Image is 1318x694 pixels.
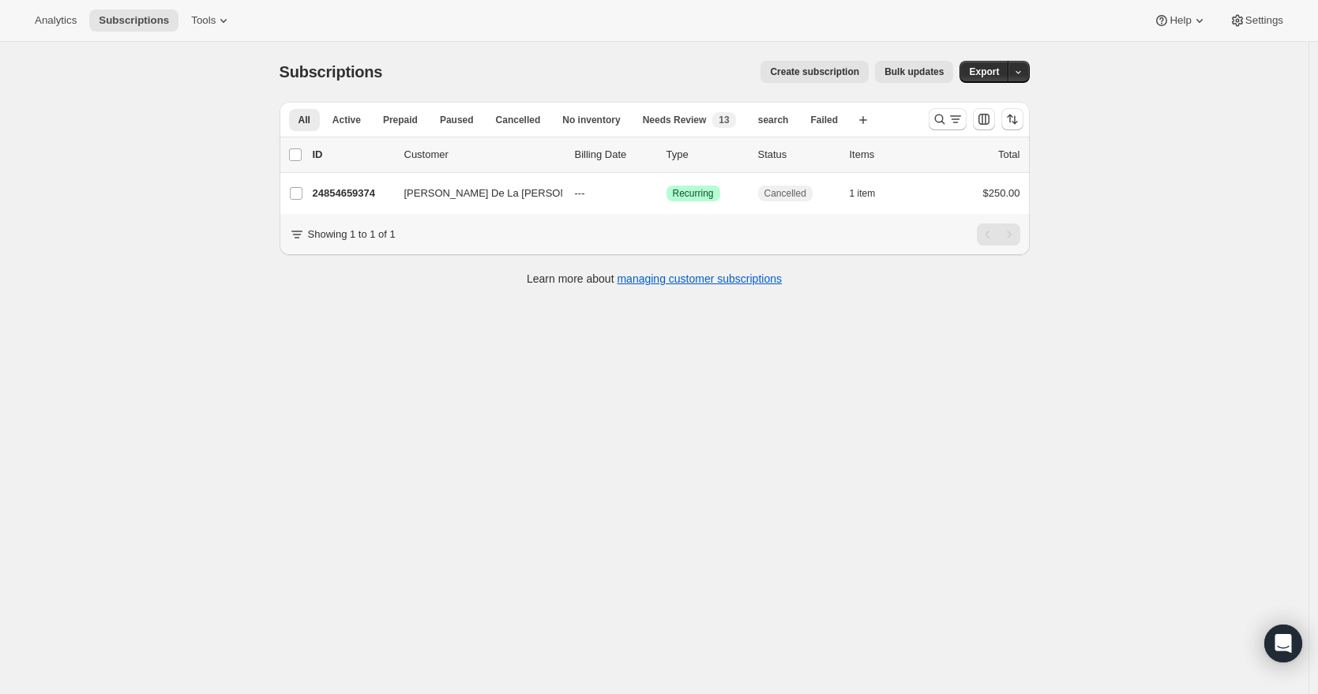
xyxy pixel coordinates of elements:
div: Open Intercom Messenger [1264,625,1302,662]
span: Subscriptions [280,63,383,81]
span: Prepaid [383,114,418,126]
span: [PERSON_NAME] De La [PERSON_NAME], Jr. [404,186,623,201]
button: [PERSON_NAME] De La [PERSON_NAME], Jr. [395,181,553,206]
span: search [758,114,789,126]
p: 24854659374 [313,186,392,201]
span: Analytics [35,14,77,27]
span: Active [332,114,361,126]
nav: Pagination [977,223,1020,246]
button: Search and filter results [929,108,967,130]
button: Settings [1220,9,1293,32]
span: 13 [719,114,729,126]
span: Cancelled [496,114,541,126]
button: Create subscription [760,61,869,83]
button: Create new view [851,109,876,131]
button: Help [1144,9,1216,32]
div: Type [667,147,745,163]
span: Export [969,66,999,78]
span: Settings [1245,14,1283,27]
span: Needs Review [643,114,707,126]
span: Failed [810,114,838,126]
span: Bulk updates [884,66,944,78]
div: IDCustomerBilling DateTypeStatusItemsTotal [313,147,1020,163]
p: ID [313,147,392,163]
span: Paused [440,114,474,126]
span: Cancelled [764,187,806,200]
div: Items [850,147,929,163]
span: Help [1170,14,1191,27]
p: Total [998,147,1019,163]
button: Subscriptions [89,9,178,32]
span: $250.00 [983,187,1020,199]
p: Status [758,147,837,163]
button: Analytics [25,9,86,32]
a: managing customer subscriptions [617,272,782,285]
span: No inventory [562,114,620,126]
p: Customer [404,147,562,163]
span: Recurring [673,187,714,200]
button: Export [959,61,1008,83]
div: 24854659374[PERSON_NAME] De La [PERSON_NAME], Jr.---SuccessRecurringCancelled1 item$250.00 [313,182,1020,204]
span: 1 item [850,187,876,200]
span: Subscriptions [99,14,169,27]
button: Sort the results [1001,108,1023,130]
button: 1 item [850,182,893,204]
button: Tools [182,9,241,32]
button: Bulk updates [875,61,953,83]
span: Tools [191,14,216,27]
span: Create subscription [770,66,859,78]
p: Billing Date [575,147,654,163]
button: Customize table column order and visibility [973,108,995,130]
span: --- [575,187,585,199]
p: Showing 1 to 1 of 1 [308,227,396,242]
p: Learn more about [527,271,782,287]
span: All [299,114,310,126]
